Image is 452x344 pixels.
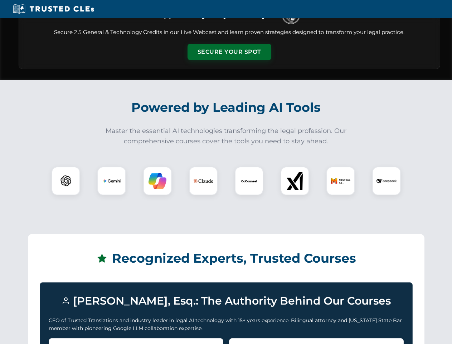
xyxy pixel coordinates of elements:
[235,167,263,195] div: CoCounsel
[28,28,431,37] p: Secure 2.5 General & Technology Credits in our Live Webcast and learn proven strategies designed ...
[240,172,258,190] img: CoCounsel Logo
[55,171,76,191] img: ChatGPT Logo
[49,291,404,311] h3: [PERSON_NAME], Esq.: The Authority Behind Our Courses
[49,316,404,333] p: CEO of Trusted Translations and industry leader in legal AI technology with 15+ years experience....
[40,246,413,271] h2: Recognized Experts, Trusted Courses
[189,167,218,195] div: Claude
[101,126,351,147] p: Master the essential AI technologies transforming the legal profession. Our comprehensive courses...
[149,172,166,190] img: Copilot Logo
[28,95,424,120] h2: Powered by Leading AI Tools
[188,44,271,60] button: Secure Your Spot
[143,167,172,195] div: Copilot
[376,171,397,191] img: DeepSeek Logo
[281,167,309,195] div: xAI
[11,4,96,14] img: Trusted CLEs
[286,172,304,190] img: xAI Logo
[193,171,213,191] img: Claude Logo
[97,167,126,195] div: Gemini
[372,167,401,195] div: DeepSeek
[326,167,355,195] div: Mistral AI
[103,172,121,190] img: Gemini Logo
[52,167,80,195] div: ChatGPT
[331,171,351,191] img: Mistral AI Logo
